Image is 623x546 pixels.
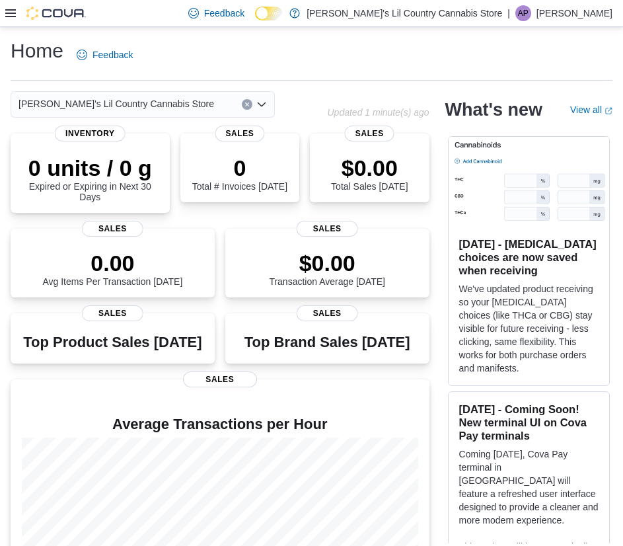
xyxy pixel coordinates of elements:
input: Dark Mode [255,7,283,20]
p: [PERSON_NAME] [536,5,612,21]
h3: [DATE] - Coming Soon! New terminal UI on Cova Pay terminals [459,403,599,442]
p: $0.00 [269,250,385,276]
h2: What's new [445,99,542,120]
a: View allExternal link [570,104,612,115]
span: AP [518,5,529,21]
button: Open list of options [256,99,267,110]
div: Alexis Peters [515,5,531,21]
p: $0.00 [331,155,408,181]
p: | [507,5,510,21]
p: [PERSON_NAME]'s Lil Country Cannabis Store [307,5,502,21]
span: Sales [82,305,143,321]
h3: Top Brand Sales [DATE] [244,334,410,350]
p: We've updated product receiving so your [MEDICAL_DATA] choices (like THCa or CBG) stay visible fo... [459,282,599,375]
div: Expired or Expiring in Next 30 Days [21,155,159,202]
div: Transaction Average [DATE] [269,250,385,287]
p: 0 units / 0 g [21,155,159,181]
span: Dark Mode [255,20,256,21]
h4: Average Transactions per Hour [21,416,419,432]
span: Sales [215,126,264,141]
span: Sales [183,371,257,387]
div: Total Sales [DATE] [331,155,408,192]
span: Sales [82,221,143,237]
a: Feedback [71,42,138,68]
span: Sales [297,221,358,237]
h1: Home [11,38,63,64]
span: Sales [297,305,358,321]
span: Feedback [92,48,133,61]
button: Clear input [242,99,252,110]
p: Updated 1 minute(s) ago [327,107,429,118]
p: 0.00 [42,250,182,276]
div: Avg Items Per Transaction [DATE] [42,250,182,287]
p: Coming [DATE], Cova Pay terminal in [GEOGRAPHIC_DATA] will feature a refreshed user interface des... [459,448,599,527]
h3: [DATE] - [MEDICAL_DATA] choices are now saved when receiving [459,237,599,277]
img: Cova [26,7,86,20]
div: Total # Invoices [DATE] [192,155,287,192]
h3: Top Product Sales [DATE] [23,334,202,350]
svg: External link [605,107,612,115]
p: 0 [192,155,287,181]
span: Sales [345,126,394,141]
span: Feedback [204,7,244,20]
span: [PERSON_NAME]'s Lil Country Cannabis Store [18,96,214,112]
span: Inventory [55,126,126,141]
